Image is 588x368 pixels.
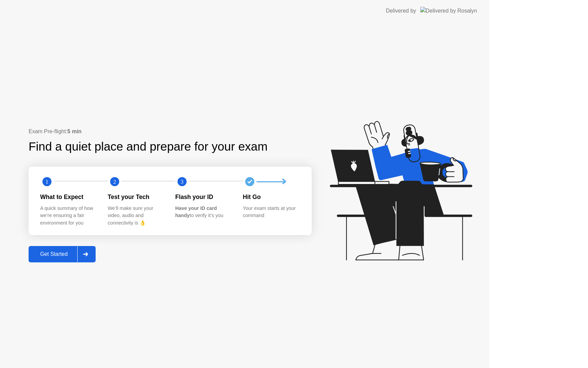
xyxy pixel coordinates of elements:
[108,193,165,201] div: Test your Tech
[108,205,165,227] div: We’ll make sure your video, audio and connectivity is 👌
[29,246,96,262] button: Get Started
[181,179,183,185] text: 3
[386,7,416,15] div: Delivered by
[40,205,97,227] div: A quick summary of how we’re ensuring a fair environment for you
[175,205,232,219] div: to verify it’s you
[243,193,300,201] div: Hit Go
[243,205,300,219] div: Your exam starts at your command
[175,205,217,218] b: Have your ID card handy
[420,7,477,15] img: Delivered by Rosalyn
[46,179,48,185] text: 1
[31,251,77,257] div: Get Started
[40,193,97,201] div: What to Expect
[29,127,312,136] div: Exam Pre-flight:
[67,128,82,134] b: 5 min
[113,179,116,185] text: 2
[29,138,268,156] div: Find a quiet place and prepare for your exam
[175,193,232,201] div: Flash your ID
